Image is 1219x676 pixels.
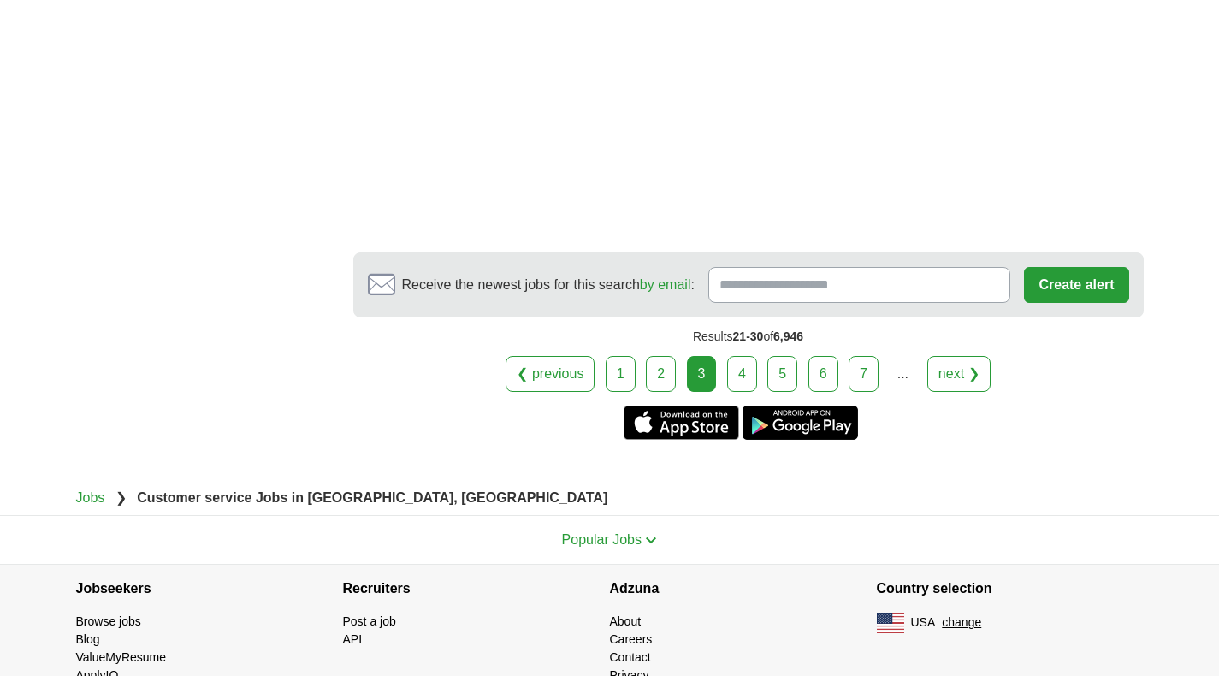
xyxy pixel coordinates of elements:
[76,650,167,664] a: ValueMyResume
[911,614,936,632] span: USA
[506,356,595,392] a: ❮ previous
[76,490,105,505] a: Jobs
[343,632,363,646] a: API
[343,614,396,628] a: Post a job
[885,357,920,391] div: ...
[562,532,642,547] span: Popular Jobs
[645,537,657,544] img: toggle icon
[767,356,797,392] a: 5
[727,356,757,392] a: 4
[610,650,651,664] a: Contact
[76,632,100,646] a: Blog
[743,406,858,440] a: Get the Android app
[610,632,653,646] a: Careers
[606,356,636,392] a: 1
[646,356,676,392] a: 2
[733,329,764,343] span: 21-30
[773,329,803,343] span: 6,946
[927,356,991,392] a: next ❯
[115,490,127,505] span: ❯
[687,356,717,392] div: 3
[610,614,642,628] a: About
[877,613,904,633] img: US flag
[808,356,838,392] a: 6
[624,406,739,440] a: Get the iPhone app
[877,565,1144,613] h4: Country selection
[942,614,981,632] button: change
[76,614,141,628] a: Browse jobs
[402,275,695,295] span: Receive the newest jobs for this search :
[137,490,607,505] strong: Customer service Jobs in [GEOGRAPHIC_DATA], [GEOGRAPHIC_DATA]
[353,317,1144,356] div: Results of
[849,356,879,392] a: 7
[640,277,691,292] a: by email
[1024,267,1128,303] button: Create alert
